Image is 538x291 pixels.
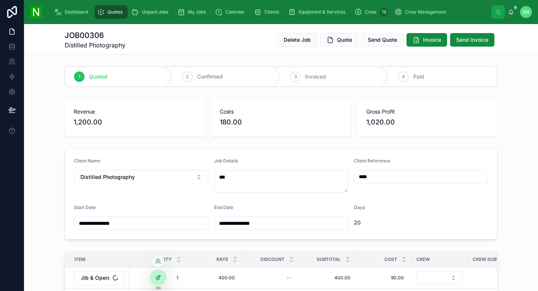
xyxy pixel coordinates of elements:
[74,117,196,127] span: 1,200.00
[95,5,128,19] a: Quotes
[220,108,342,115] span: Costs
[363,275,404,281] span: 90.00
[320,33,358,47] button: Quote
[405,9,446,15] span: Crew Management
[277,33,317,47] button: Delete Job
[384,256,397,262] span: Cost
[354,158,390,164] span: Client Reference
[74,158,100,164] span: Client Name
[216,256,228,262] span: Rate
[74,256,85,262] span: Item
[74,271,125,285] button: Select Button
[264,9,279,15] span: Clients
[65,30,125,41] h1: JOB00306
[392,5,451,19] a: Crew Management
[80,173,135,181] span: Distilled Photography
[287,275,291,281] div: --
[456,36,488,44] span: Send Invoice
[260,256,284,262] span: Discount
[162,256,172,262] span: QTY
[402,74,405,80] span: 4
[305,73,326,80] span: Invoiced
[52,5,93,19] a: Dashboard
[368,36,397,44] span: Send Quote
[137,275,178,281] span: 1
[379,8,388,17] div: 19
[214,158,238,164] span: Job Details
[107,9,122,15] span: Quotes
[523,9,529,15] span: GN
[286,5,351,19] a: Equipment & Services
[186,74,189,80] span: 2
[197,73,223,80] span: Confirmed
[225,9,245,15] span: Calendar
[354,205,365,210] span: Days
[317,256,341,262] span: Subtotal
[365,9,376,15] span: Crew
[214,205,233,210] span: End Date
[252,5,284,19] a: Clients
[284,36,311,44] span: Delete Job
[74,170,208,184] button: Select Button
[366,117,488,127] span: 1,020.00
[74,205,96,210] span: Start Date
[450,33,494,47] button: Send Invoice
[413,73,424,80] span: Paid
[65,9,88,15] span: Dashboard
[416,271,463,284] button: Select Button
[89,73,107,80] span: Quoted
[30,6,42,18] img: App logo
[352,5,391,19] a: Crew19
[213,5,250,19] a: Calendar
[361,33,403,47] button: Send Quote
[129,5,174,19] a: Unpaid Jobs
[294,74,297,80] span: 3
[366,108,488,115] span: Gross Profit
[303,275,351,281] span: 400.00
[74,108,196,115] span: Revenue
[48,4,491,20] div: scrollable content
[416,256,430,262] span: Crew
[407,33,447,47] button: Invoice
[79,74,80,80] span: 1
[468,275,515,281] span: 90.00
[81,274,109,282] span: Jib & Operator
[188,9,206,15] span: My Jobs
[354,219,453,226] span: 20
[299,9,345,15] span: Equipment & Services
[220,117,342,127] span: 180.00
[65,41,125,50] span: Distilled Photography
[175,5,211,19] a: My Jobs
[423,36,441,44] span: Invoice
[337,36,352,44] span: Quote
[473,256,510,262] span: Crew Subtotal
[142,9,168,15] span: Unpaid Jobs
[193,275,235,281] span: 400.00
